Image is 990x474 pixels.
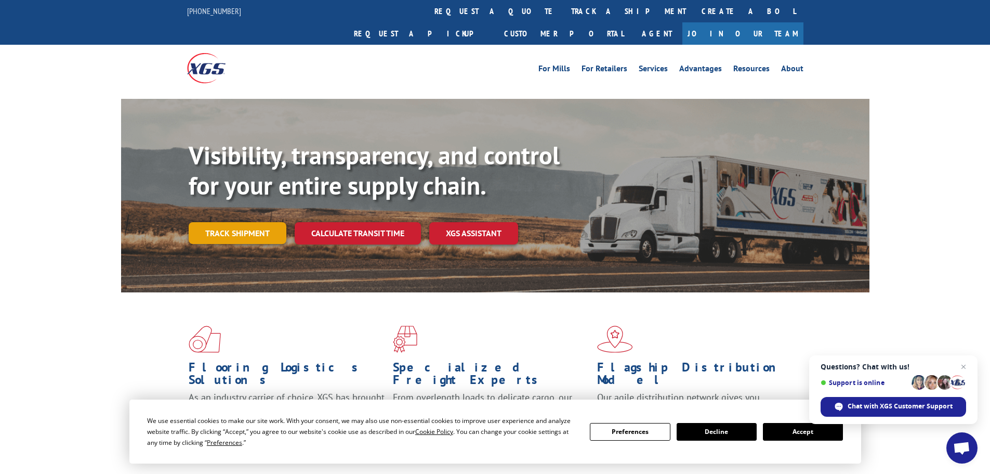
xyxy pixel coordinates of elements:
img: xgs-icon-total-supply-chain-intelligence-red [189,326,221,353]
a: For Mills [538,65,570,76]
span: As an industry carrier of choice, XGS has brought innovation and dedication to flooring logistics... [189,391,385,428]
a: [PHONE_NUMBER] [187,6,241,16]
a: About [781,65,803,76]
div: Open chat [946,432,978,464]
p: From overlength loads to delicate cargo, our experienced staff knows the best way to move your fr... [393,391,589,438]
a: Services [639,65,668,76]
span: Close chat [957,361,970,373]
a: For Retailers [582,65,627,76]
img: xgs-icon-flagship-distribution-model-red [597,326,633,353]
a: XGS ASSISTANT [429,222,518,245]
span: Support is online [821,379,908,387]
span: Preferences [207,438,242,447]
a: Calculate transit time [295,222,421,245]
h1: Flooring Logistics Solutions [189,361,385,391]
h1: Flagship Distribution Model [597,361,794,391]
a: Customer Portal [496,22,631,45]
a: Resources [733,65,770,76]
div: We use essential cookies to make our site work. With your consent, we may also use non-essential ... [147,415,577,448]
div: Cookie Consent Prompt [129,400,861,464]
div: Chat with XGS Customer Support [821,397,966,417]
b: Visibility, transparency, and control for your entire supply chain. [189,139,560,201]
a: Advantages [679,65,722,76]
button: Preferences [590,423,670,441]
span: Chat with XGS Customer Support [848,402,953,411]
button: Decline [677,423,757,441]
button: Accept [763,423,843,441]
span: Questions? Chat with us! [821,363,966,371]
a: Join Our Team [682,22,803,45]
span: Cookie Policy [415,427,453,436]
span: Our agile distribution network gives you nationwide inventory management on demand. [597,391,788,416]
a: Agent [631,22,682,45]
a: Track shipment [189,222,286,244]
a: Request a pickup [346,22,496,45]
h1: Specialized Freight Experts [393,361,589,391]
img: xgs-icon-focused-on-flooring-red [393,326,417,353]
